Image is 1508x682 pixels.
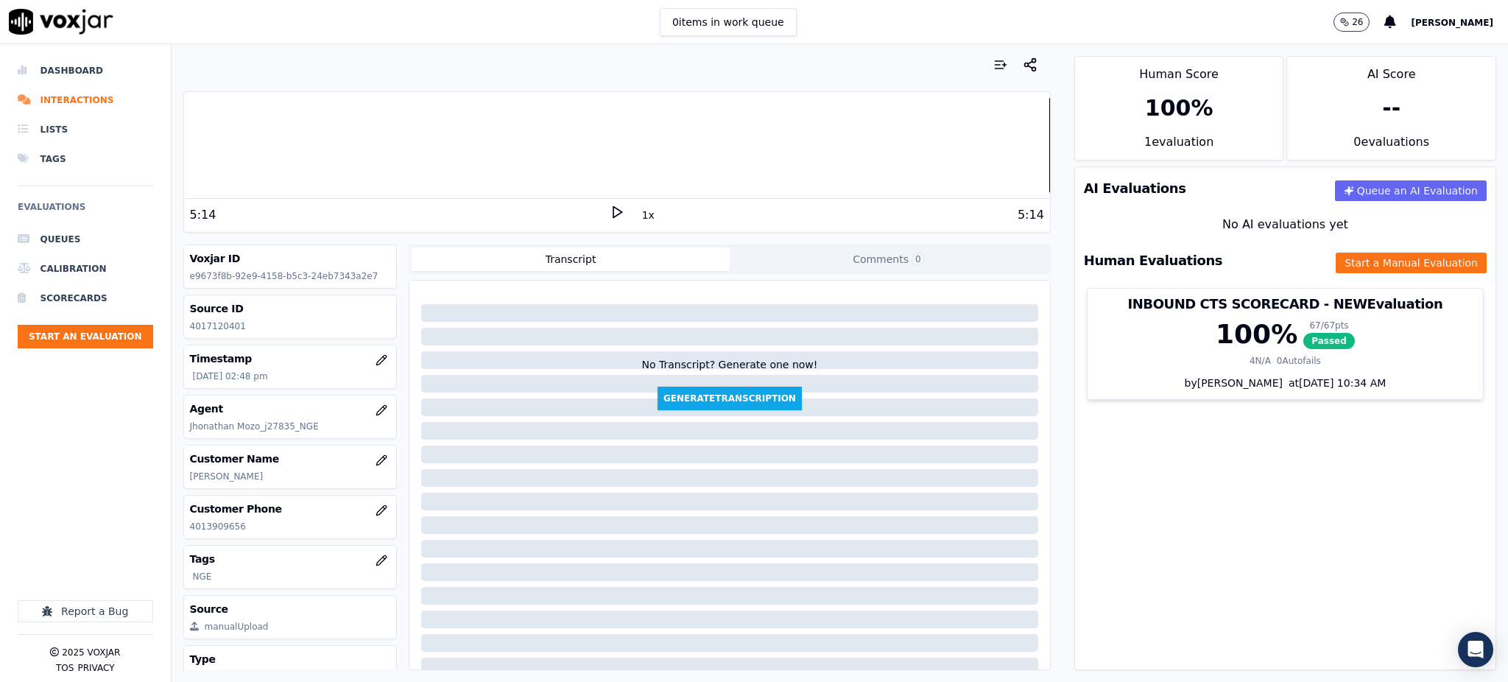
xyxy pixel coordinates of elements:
a: Scorecards [18,284,153,313]
span: [PERSON_NAME] [1411,18,1493,28]
h3: Human Evaluations [1084,254,1222,267]
a: Interactions [18,85,153,115]
button: 1x [639,205,658,225]
h3: Source [190,602,391,616]
div: Open Intercom Messenger [1458,632,1493,667]
h3: Type [190,652,391,667]
p: 4017120401 [190,320,391,332]
h3: Customer Phone [190,502,391,516]
div: 5:14 [190,206,216,224]
div: 5:14 [1018,206,1044,224]
a: Dashboard [18,56,153,85]
button: 26 [1333,13,1384,32]
p: e9673f8b-92e9-4158-b5c3-24eb7343a2e7 [190,270,391,282]
p: Jhonathan Mozo_j27835_NGE [190,421,391,432]
button: Start an Evaluation [18,325,153,348]
span: 0 [912,253,925,266]
a: Tags [18,144,153,174]
button: [PERSON_NAME] [1411,13,1508,31]
a: Calibration [18,254,153,284]
h3: AI Evaluations [1084,182,1186,195]
button: Privacy [77,662,114,674]
h3: INBOUND CTS SCORECARD - NEW Evaluation [1096,298,1474,311]
a: Queues [18,225,153,254]
h3: Timestamp [190,351,391,366]
div: by [PERSON_NAME] [1088,376,1483,399]
button: Transcript [412,247,730,271]
button: Report a Bug [18,600,153,622]
p: 4013909656 [190,521,391,532]
p: 26 [1352,16,1363,28]
h3: Customer Name [190,451,391,466]
button: 0items in work queue [660,8,797,36]
button: TOS [56,662,74,674]
p: [DATE] 02:48 pm [193,370,391,382]
div: manualUpload [205,621,269,633]
span: Passed [1303,333,1355,349]
div: 100 % [1145,95,1213,122]
button: Comments [730,247,1048,271]
div: 0 Autofails [1277,355,1321,367]
h3: Source ID [190,301,391,316]
button: 26 [1333,13,1370,32]
div: 100 % [1216,320,1297,349]
div: Human Score [1075,57,1283,83]
div: -- [1382,95,1400,122]
p: 2025 Voxjar [62,647,120,658]
p: NGE [193,571,391,583]
h3: Tags [190,552,391,566]
div: 4 N/A [1250,355,1271,367]
img: voxjar logo [9,9,113,35]
div: AI Score [1287,57,1495,83]
a: Lists [18,115,153,144]
div: at [DATE] 10:34 AM [1283,376,1386,390]
div: No Transcript? Generate one now! [641,357,817,387]
button: GenerateTranscription [658,387,802,410]
button: Start a Manual Evaluation [1336,253,1487,273]
p: [PERSON_NAME] [190,471,391,482]
div: 0 evaluation s [1287,133,1495,160]
h3: Agent [190,401,391,416]
h3: Voxjar ID [190,251,391,266]
div: 1 evaluation [1075,133,1283,160]
h6: Evaluations [18,198,153,225]
div: 67 / 67 pts [1303,320,1355,331]
div: No AI evaluations yet [1087,216,1484,233]
button: Queue an AI Evaluation [1335,180,1487,201]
